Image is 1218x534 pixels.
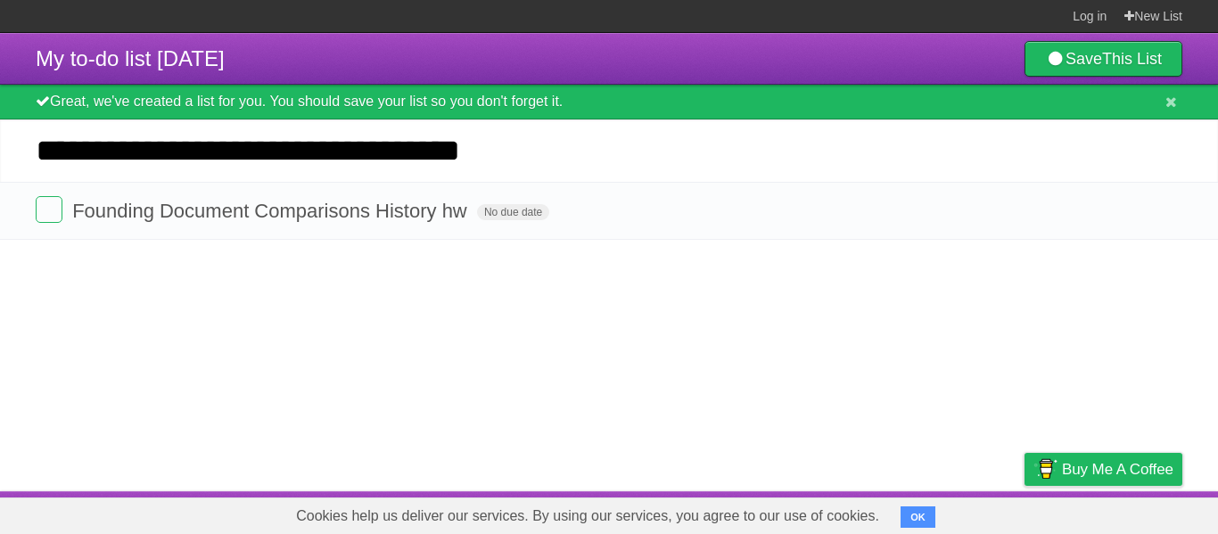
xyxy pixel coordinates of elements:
[36,46,225,70] span: My to-do list [DATE]
[941,496,980,530] a: Terms
[1025,41,1182,77] a: SaveThis List
[1025,453,1182,486] a: Buy me a coffee
[901,506,935,528] button: OK
[1033,454,1058,484] img: Buy me a coffee
[278,498,897,534] span: Cookies help us deliver our services. By using our services, you agree to our use of cookies.
[787,496,825,530] a: About
[36,196,62,223] label: Done
[1102,50,1162,68] b: This List
[1001,496,1048,530] a: Privacy
[846,496,918,530] a: Developers
[72,200,472,222] span: Founding Document Comparisons History hw
[1062,454,1173,485] span: Buy me a coffee
[1070,496,1182,530] a: Suggest a feature
[477,204,549,220] span: No due date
